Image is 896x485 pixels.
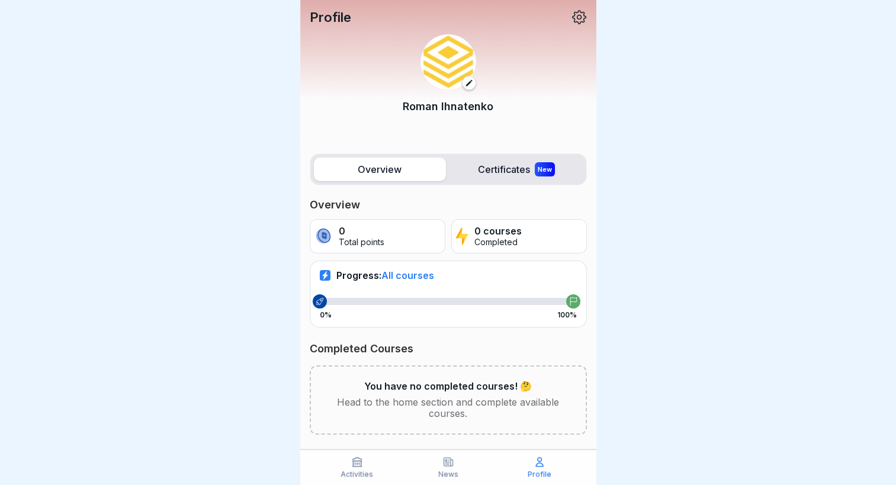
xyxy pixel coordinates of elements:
[528,470,551,478] p: Profile
[336,269,434,281] p: Progress:
[310,342,587,356] p: Completed Courses
[438,470,458,478] p: News
[420,34,476,90] img: lqzj4kuucpkhnephc2ru2o4z.png
[403,98,493,114] p: Roman Ihnatenko
[364,381,532,392] p: You have no completed courses! 🤔
[330,397,567,419] p: Head to the home section and complete available courses.
[320,311,332,319] p: 0%
[341,470,373,478] p: Activities
[474,226,522,237] p: 0 courses
[535,162,555,176] div: New
[339,237,384,248] p: Total points
[455,226,469,246] img: lightning.svg
[451,158,583,181] label: Certificates
[557,311,577,319] p: 100%
[381,269,434,281] span: All courses
[314,226,333,246] img: coin.svg
[310,198,587,212] p: Overview
[339,226,384,237] p: 0
[314,158,446,181] label: Overview
[474,237,522,248] p: Completed
[310,9,351,25] p: Profile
